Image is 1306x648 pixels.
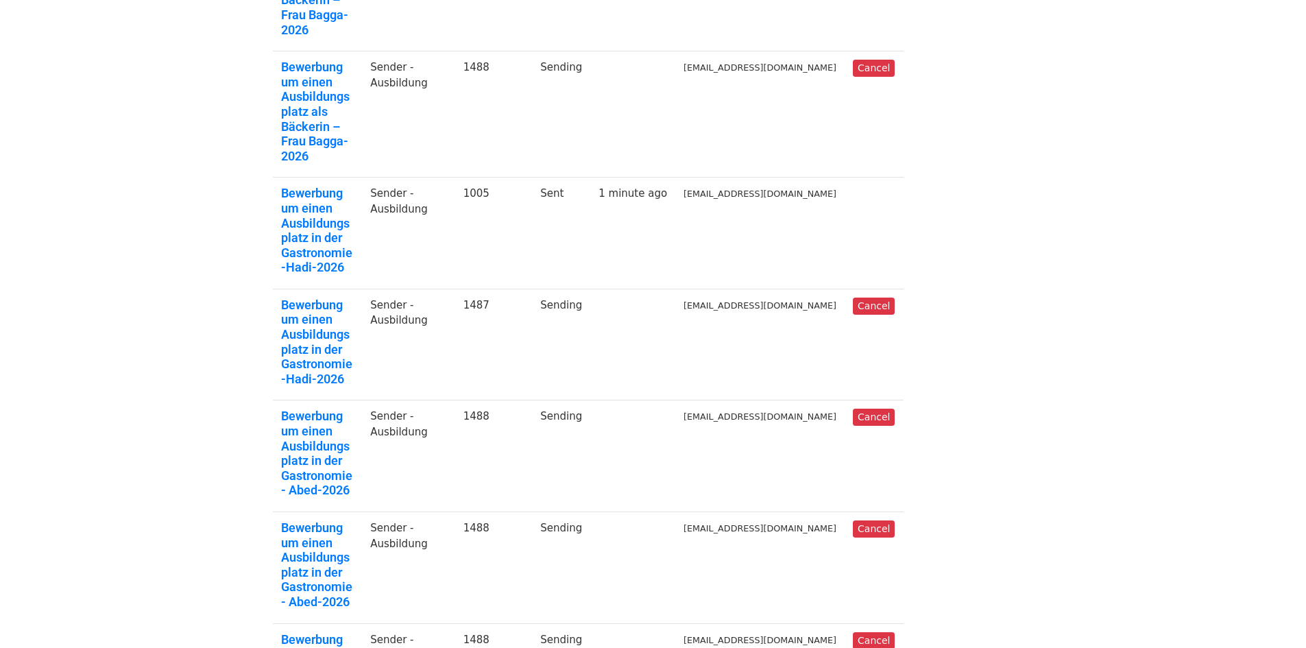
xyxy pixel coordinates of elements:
[362,400,455,512] td: Sender -Ausbildung
[598,187,667,200] a: 1 minute ago
[853,520,895,538] a: Cancel
[281,298,354,387] a: Bewerbung um einen Ausbildungsplatz in der Gastronomie -Hadi-2026
[684,411,836,422] small: [EMAIL_ADDRESS][DOMAIN_NAME]
[362,178,455,289] td: Sender -Ausbildung
[455,400,533,512] td: 1488
[281,409,354,498] a: Bewerbung um einen Ausbildungsplatz in der Gastronomie - Abed-2026
[532,400,590,512] td: Sending
[362,51,455,178] td: Sender -Ausbildung
[1237,582,1306,648] div: Chat-Widget
[684,300,836,311] small: [EMAIL_ADDRESS][DOMAIN_NAME]
[281,186,354,275] a: Bewerbung um einen Ausbildungsplatz in der Gastronomie -Hadi-2026
[532,512,590,624] td: Sending
[281,60,354,163] a: Bewerbung um einen Ausbildungsplatz als Bäckerin – Frau Bagga-2026
[1237,582,1306,648] iframe: Chat Widget
[532,289,590,400] td: Sending
[684,523,836,533] small: [EMAIL_ADDRESS][DOMAIN_NAME]
[853,409,895,426] a: Cancel
[455,178,533,289] td: 1005
[455,289,533,400] td: 1487
[362,512,455,624] td: Sender -Ausbildung
[362,289,455,400] td: Sender -Ausbildung
[532,51,590,178] td: Sending
[532,178,590,289] td: Sent
[853,298,895,315] a: Cancel
[684,635,836,645] small: [EMAIL_ADDRESS][DOMAIN_NAME]
[455,51,533,178] td: 1488
[455,512,533,624] td: 1488
[281,520,354,610] a: Bewerbung um einen Ausbildungsplatz in der Gastronomie - Abed-2026
[684,62,836,73] small: [EMAIL_ADDRESS][DOMAIN_NAME]
[684,189,836,199] small: [EMAIL_ADDRESS][DOMAIN_NAME]
[853,60,895,77] a: Cancel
